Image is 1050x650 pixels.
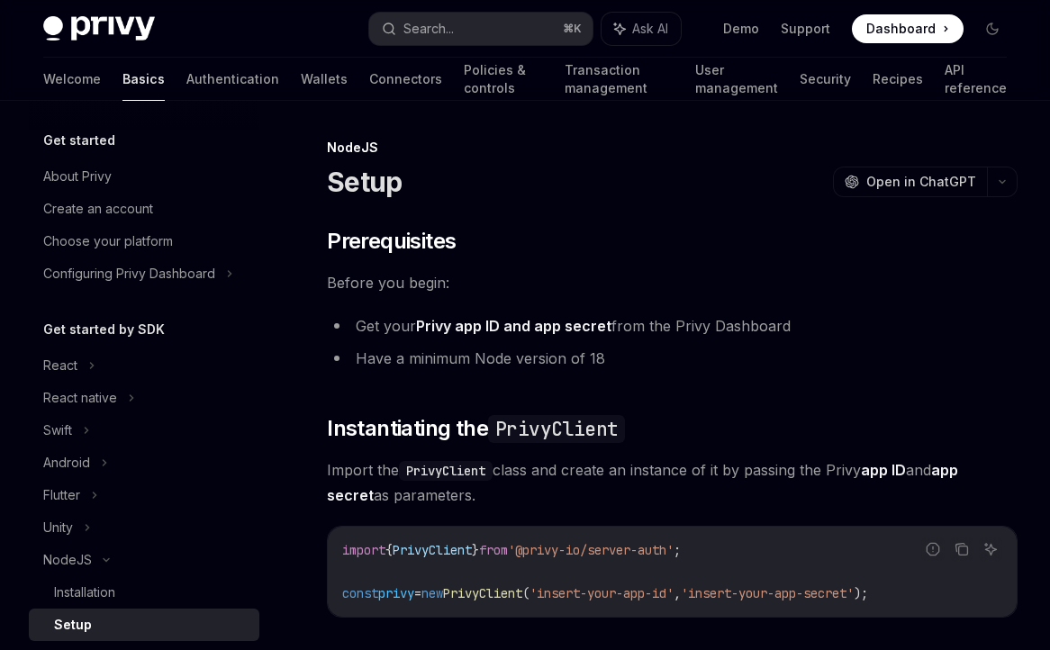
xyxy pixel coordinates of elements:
[399,461,493,481] code: PrivyClient
[674,585,681,601] span: ,
[327,414,625,443] span: Instantiating the
[43,420,72,441] div: Swift
[378,585,414,601] span: privy
[327,313,1018,339] li: Get your from the Privy Dashboard
[854,585,868,601] span: );
[443,585,522,601] span: PrivyClient
[43,452,90,474] div: Android
[43,16,155,41] img: dark logo
[43,130,115,151] h5: Get started
[950,537,973,561] button: Copy the contents from the code block
[327,270,1018,295] span: Before you begin:
[43,230,173,252] div: Choose your platform
[342,542,385,558] span: import
[800,58,851,101] a: Security
[978,14,1007,43] button: Toggle dark mode
[723,20,759,38] a: Demo
[327,166,402,198] h1: Setup
[29,609,259,641] a: Setup
[464,58,543,101] a: Policies & controls
[414,585,421,601] span: =
[508,542,674,558] span: '@privy-io/server-auth'
[873,58,923,101] a: Recipes
[342,585,378,601] span: const
[301,58,348,101] a: Wallets
[421,585,443,601] span: new
[674,542,681,558] span: ;
[781,20,830,38] a: Support
[681,585,854,601] span: 'insert-your-app-secret'
[43,198,153,220] div: Create an account
[866,173,976,191] span: Open in ChatGPT
[43,387,117,409] div: React native
[945,58,1007,101] a: API reference
[29,160,259,193] a: About Privy
[852,14,964,43] a: Dashboard
[43,319,165,340] h5: Get started by SDK
[416,317,611,336] a: Privy app ID and app secret
[43,263,215,284] div: Configuring Privy Dashboard
[403,18,454,40] div: Search...
[186,58,279,101] a: Authentication
[29,225,259,257] a: Choose your platform
[385,542,393,558] span: {
[327,139,1018,157] div: NodeJS
[602,13,681,45] button: Ask AI
[565,58,674,101] a: Transaction management
[327,227,456,256] span: Prerequisites
[54,614,92,636] div: Setup
[488,415,625,443] code: PrivyClient
[472,542,479,558] span: }
[54,582,115,603] div: Installation
[327,346,1018,371] li: Have a minimum Node version of 18
[695,58,778,101] a: User management
[327,457,1018,508] span: Import the class and create an instance of it by passing the Privy and as parameters.
[979,537,1002,561] button: Ask AI
[522,585,530,601] span: (
[43,58,101,101] a: Welcome
[479,542,508,558] span: from
[833,167,987,197] button: Open in ChatGPT
[393,542,472,558] span: PrivyClient
[369,13,593,45] button: Search...⌘K
[43,166,112,187] div: About Privy
[43,549,92,571] div: NodeJS
[369,58,442,101] a: Connectors
[861,461,906,479] strong: app ID
[866,20,936,38] span: Dashboard
[29,193,259,225] a: Create an account
[43,484,80,506] div: Flutter
[43,517,73,538] div: Unity
[530,585,674,601] span: 'insert-your-app-id'
[122,58,165,101] a: Basics
[43,355,77,376] div: React
[29,576,259,609] a: Installation
[632,20,668,38] span: Ask AI
[921,537,945,561] button: Report incorrect code
[563,22,582,36] span: ⌘ K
